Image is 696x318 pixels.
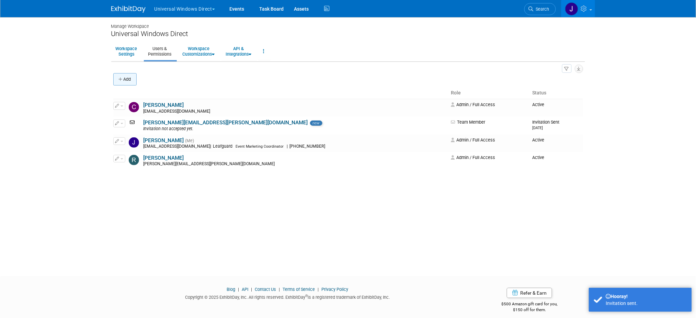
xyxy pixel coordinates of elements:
[111,30,585,38] div: Universal Windows Direct
[111,6,146,13] img: ExhibitDay
[448,87,529,99] th: Role
[474,307,585,313] div: $150 off for them.
[185,138,194,143] span: (Me)
[249,287,254,292] span: |
[321,287,348,292] a: Privacy Policy
[532,137,544,143] span: Active
[129,102,139,112] img: Clayton Stackpole
[529,87,583,99] th: Status
[451,102,495,107] span: Admin / Full Access
[144,161,447,167] div: [PERSON_NAME][EMAIL_ADDRESS][PERSON_NAME][DOMAIN_NAME]
[316,287,320,292] span: |
[474,297,585,313] div: $500 Amazon gift card for you,
[524,3,556,15] a: Search
[606,300,687,307] div: Invitation sent.
[451,137,495,143] span: Admin / Full Access
[129,155,139,165] img: ron Perkins
[277,287,282,292] span: |
[144,126,447,132] div: Invitation not accepted yet.
[144,137,184,144] a: [PERSON_NAME]
[288,144,328,149] span: [PHONE_NUMBER]
[236,287,241,292] span: |
[507,288,552,298] a: Refer & Earn
[111,293,464,300] div: Copyright © 2025 ExhibitDay, Inc. All rights reserved. ExhibitDay is a registered trademark of Ex...
[227,287,235,292] a: Blog
[236,144,284,149] span: Event Marketing Coordinator
[144,144,447,149] div: [EMAIL_ADDRESS][DOMAIN_NAME]
[565,2,578,15] img: Jonathan Zargo
[210,144,212,149] span: |
[129,137,139,148] img: Jonathan Zargo
[255,287,276,292] a: Contact Us
[287,144,288,149] span: |
[283,287,315,292] a: Terms of Service
[532,120,559,130] span: Invitation Sent
[144,43,176,60] a: Users &Permissions
[111,43,142,60] a: WorkspaceSettings
[212,144,235,149] span: Leafguard
[144,109,447,114] div: [EMAIL_ADDRESS][DOMAIN_NAME]
[144,155,184,161] a: [PERSON_NAME]
[534,7,549,12] span: Search
[451,155,495,160] span: Admin / Full Access
[305,294,308,298] sup: ®
[242,287,248,292] a: API
[451,120,485,125] span: Team Member
[310,121,322,126] span: new
[111,17,585,30] div: Manage Workspace
[606,293,687,300] div: Hooray!
[532,126,543,130] small: [DATE]
[113,73,137,86] button: Add
[532,155,544,160] span: Active
[144,120,308,126] a: [PERSON_NAME][EMAIL_ADDRESS][PERSON_NAME][DOMAIN_NAME]
[532,102,544,107] span: Active
[221,43,256,60] a: API &Integrations
[144,102,184,108] a: [PERSON_NAME]
[178,43,219,60] a: WorkspaceCustomizations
